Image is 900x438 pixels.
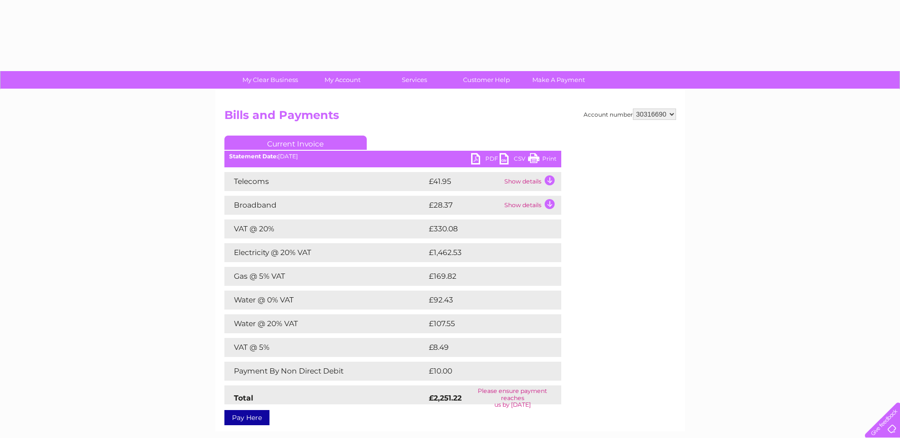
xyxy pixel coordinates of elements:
td: £107.55 [427,314,543,333]
td: VAT @ 5% [224,338,427,357]
td: Please ensure payment reaches us by [DATE] [464,385,561,411]
a: Services [375,71,454,89]
td: Show details [502,172,561,191]
a: CSV [500,153,528,167]
td: Electricity @ 20% VAT [224,243,427,262]
a: Print [528,153,557,167]
strong: Total [234,393,253,402]
td: £28.37 [427,196,502,215]
a: Customer Help [447,71,526,89]
td: Telecoms [224,172,427,191]
strong: £2,251.22 [429,393,462,402]
td: £1,462.53 [427,243,546,262]
td: £169.82 [427,267,544,286]
td: VAT @ 20% [224,219,427,238]
h2: Bills and Payments [224,109,676,127]
a: Current Invoice [224,136,367,150]
td: Show details [502,196,561,215]
td: Water @ 20% VAT [224,314,427,333]
td: £10.00 [427,362,542,381]
td: Water @ 0% VAT [224,291,427,310]
td: £41.95 [427,172,502,191]
b: Statement Date: [229,153,278,160]
a: My Account [303,71,381,89]
td: £330.08 [427,219,545,238]
td: Gas @ 5% VAT [224,267,427,286]
td: Payment By Non Direct Debit [224,362,427,381]
a: Make A Payment [520,71,598,89]
div: [DATE] [224,153,561,160]
a: PDF [471,153,500,167]
a: Pay Here [224,410,269,425]
td: Broadband [224,196,427,215]
div: Account number [584,109,676,120]
a: My Clear Business [231,71,309,89]
td: £92.43 [427,291,542,310]
td: £8.49 [427,338,539,357]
